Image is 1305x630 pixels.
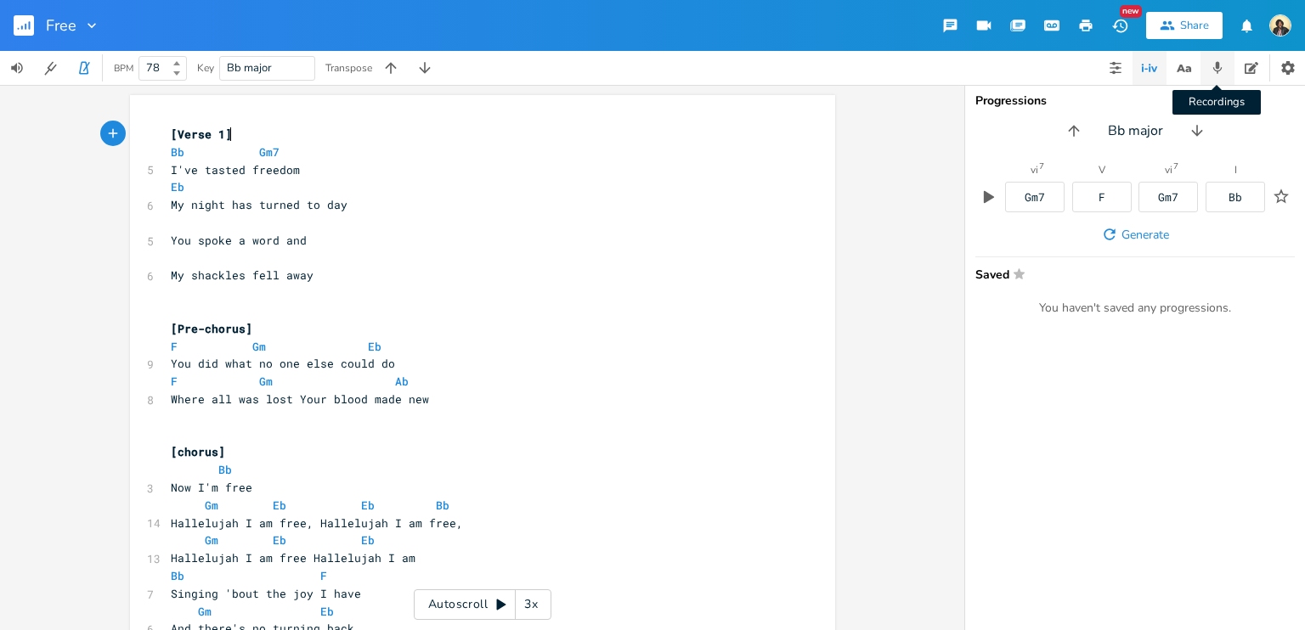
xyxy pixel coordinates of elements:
span: Ab [395,374,409,389]
div: 3x [516,589,546,620]
span: Now I'm free [171,480,252,495]
button: Share [1146,12,1223,39]
span: Bb major [227,60,272,76]
span: F [320,568,327,583]
span: Gm [252,339,266,354]
div: You haven't saved any progressions. [975,301,1295,316]
span: Saved [975,267,1285,280]
span: I've tasted freedom [171,162,300,177]
div: vi [1165,165,1172,175]
span: You spoke a word and [171,233,307,248]
div: Progressions [975,95,1295,107]
span: Gm [259,374,273,389]
span: Eb [320,604,334,619]
span: Gm [205,532,218,548]
div: vi [1031,165,1038,175]
sup: 7 [1173,162,1178,171]
span: Eb [368,339,381,354]
div: Key [197,63,214,73]
span: Gm [198,604,212,619]
span: F [171,374,178,389]
span: Singing 'bout the joy I have [171,586,361,601]
span: Where all was lost Your blood made new [171,391,429,407]
img: Sandy Amoakohene [1269,14,1291,37]
span: Eb [273,498,286,513]
span: F [171,339,178,354]
span: [chorus] [171,444,225,459]
span: Eb [361,532,375,548]
button: Recordings [1200,51,1234,85]
span: [Pre-chorus] [171,321,252,336]
div: V [1099,165,1105,175]
span: My night has turned to day [171,197,347,212]
div: Gm7 [1025,192,1045,203]
span: Gm7 [259,144,280,160]
div: F [1099,192,1105,203]
span: My shackles fell away [171,267,314,283]
div: New [1120,5,1142,18]
div: Bb [1229,192,1242,203]
span: Bb [436,498,449,513]
div: Transpose [325,63,372,73]
span: Eb [273,532,286,548]
div: Gm7 [1158,192,1178,203]
span: Eb [361,498,375,513]
div: Share [1180,18,1209,33]
span: Bb [218,462,232,477]
sup: 7 [1039,162,1044,171]
span: Free [46,18,76,33]
span: Eb [171,179,184,194]
span: Bb [171,568,184,583]
span: Gm [205,498,218,513]
span: Hallelujah I am free Hallelujah I am [171,550,415,565]
div: BPM [114,64,133,73]
div: Autoscroll [414,589,551,620]
div: I [1234,165,1237,175]
span: Hallelujah I am free, Hallelujah I am free, [171,515,463,531]
span: Bb [171,144,184,160]
button: Generate [1094,219,1176,250]
span: You did what no one else could do [171,356,395,371]
button: New [1103,10,1137,41]
span: Bb major [1108,121,1163,141]
span: [Verse 1] [171,127,232,142]
span: Generate [1121,227,1169,243]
